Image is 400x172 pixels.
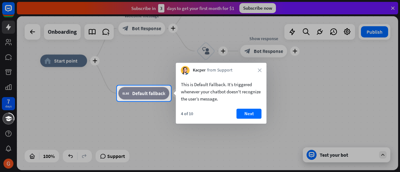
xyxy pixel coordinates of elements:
[132,90,165,96] span: Default fallback
[193,67,206,74] span: Kacper
[5,2,24,21] button: Open LiveChat chat widget
[207,67,232,74] span: from Support
[181,81,262,102] div: This is Default Fallback. It’s triggered whenever your chatbot doesn't recognize the user’s message.
[237,109,262,119] button: Next
[258,68,262,72] i: close
[122,90,129,96] i: block_fallback
[181,111,193,116] div: 4 of 10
